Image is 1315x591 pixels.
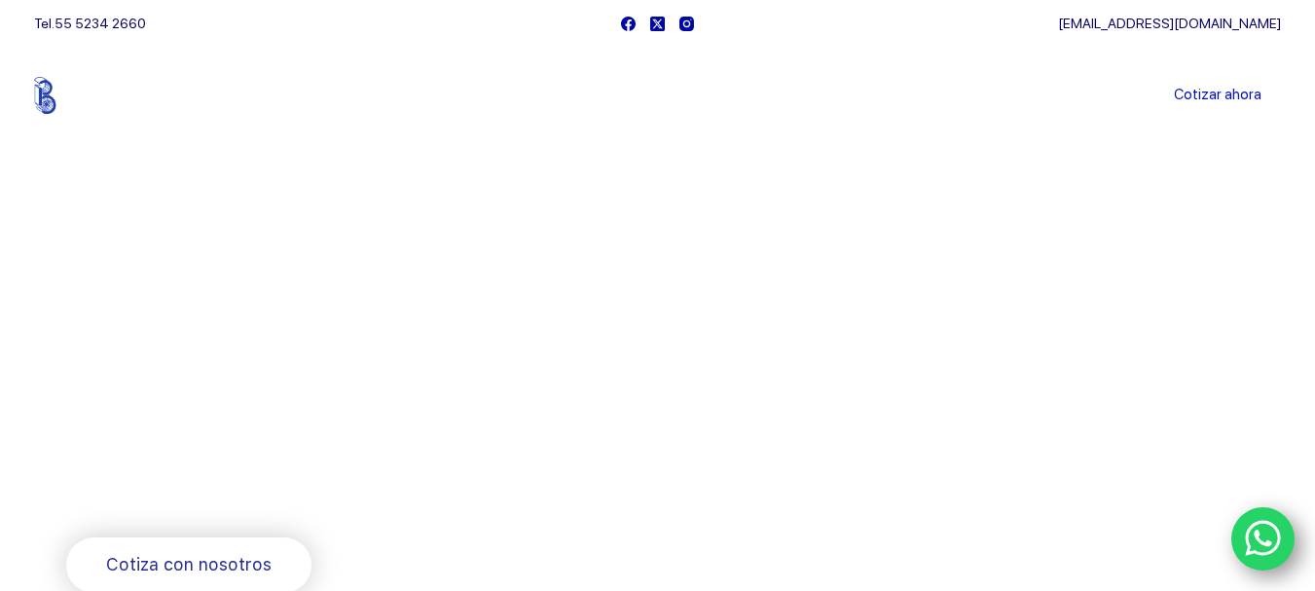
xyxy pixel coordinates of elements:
[66,332,625,466] span: Somos los doctores de la industria
[66,487,451,511] span: Rodamientos y refacciones industriales
[106,551,272,579] span: Cotiza con nosotros
[1154,76,1281,115] a: Cotizar ahora
[34,77,156,114] img: Balerytodo
[621,17,636,31] a: Facebook
[650,17,665,31] a: X (Twitter)
[55,16,146,31] a: 55 5234 2660
[34,16,146,31] span: Tel.
[1231,507,1296,572] a: WhatsApp
[428,47,887,144] nav: Menu Principal
[66,290,315,314] span: Bienvenido a Balerytodo®
[1058,16,1281,31] a: [EMAIL_ADDRESS][DOMAIN_NAME]
[679,17,694,31] a: Instagram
